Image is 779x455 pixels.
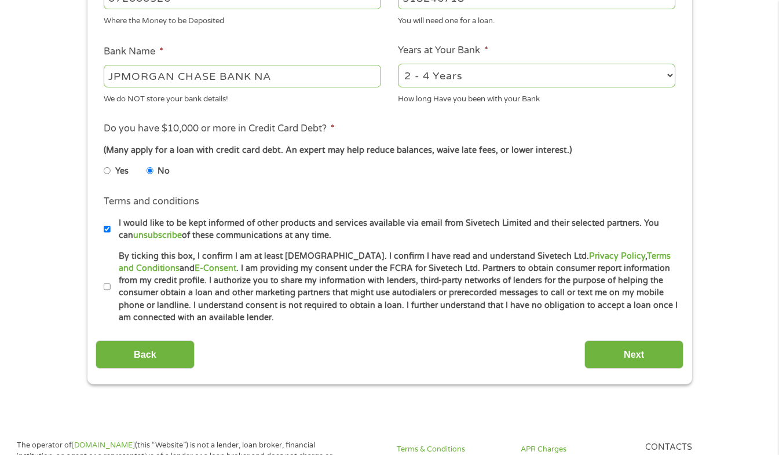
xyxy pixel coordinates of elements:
[104,123,335,135] label: Do you have $10,000 or more in Credit Card Debt?
[96,340,195,369] input: Back
[111,250,679,324] label: By ticking this box, I confirm I am at least [DEMOGRAPHIC_DATA]. I confirm I have read and unders...
[398,45,488,57] label: Years at Your Bank
[104,46,163,58] label: Bank Name
[645,442,755,453] h4: Contacts
[195,263,236,273] a: E-Consent
[104,144,675,157] div: (Many apply for a loan with credit card debt. An expert may help reduce balances, waive late fees...
[398,12,675,27] div: You will need one for a loan.
[104,89,381,105] div: We do NOT store your bank details!
[589,251,645,261] a: Privacy Policy
[111,217,679,242] label: I would like to be kept informed of other products and services available via email from Sivetech...
[158,165,170,178] label: No
[397,444,507,455] a: Terms & Conditions
[584,340,683,369] input: Next
[104,196,199,208] label: Terms and conditions
[104,12,381,27] div: Where the Money to be Deposited
[72,441,135,450] a: [DOMAIN_NAME]
[521,444,631,455] a: APR Charges
[115,165,129,178] label: Yes
[119,251,671,273] a: Terms and Conditions
[133,230,182,240] a: unsubscribe
[398,89,675,105] div: How long Have you been with your Bank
